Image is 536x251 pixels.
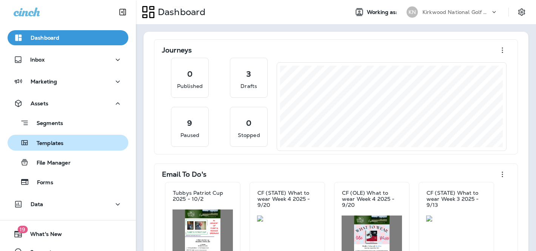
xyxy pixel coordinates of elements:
p: Segments [29,120,63,128]
button: File Manager [8,154,128,170]
button: 19What's New [8,226,128,242]
button: Data [8,197,128,212]
p: CF (OLE) What to wear Week 4 2025 - 9/20 [342,190,402,208]
span: What's New [23,231,62,240]
img: eb00598e-5aad-4039-ae96-137d57211012.jpg [257,216,317,222]
p: 0 [187,70,193,78]
p: Published [177,82,203,90]
p: Kirkwood National Golf Club [422,9,490,15]
button: Templates [8,135,128,151]
p: 3 [246,70,251,78]
p: Data [31,201,43,207]
span: 19 [17,226,28,233]
p: Assets [31,100,48,106]
p: Paused [180,131,200,139]
p: 9 [187,119,192,127]
p: Tubbys Patriot Cup 2025 - 10/2 [173,190,233,202]
p: Dashboard [31,35,59,41]
p: Drafts [240,82,257,90]
button: Marketing [8,74,128,89]
button: Dashboard [8,30,128,45]
p: Templates [29,140,63,147]
p: Email To Do's [162,171,206,178]
p: Dashboard [155,6,205,18]
button: Assets [8,96,128,111]
p: Stopped [238,131,260,139]
p: 0 [246,119,251,127]
button: Forms [8,174,128,190]
p: Journeys [162,46,192,54]
p: Marketing [31,79,57,85]
p: File Manager [29,160,71,167]
p: Inbox [30,57,45,63]
button: Inbox [8,52,128,67]
span: Working as: [367,9,399,15]
p: CF (STATE) What to wear Week 3 2025 - 9/13 [427,190,486,208]
div: KN [407,6,418,18]
button: Segments [8,115,128,131]
button: Collapse Sidebar [112,5,133,20]
p: Forms [29,179,53,186]
img: d03075df-65e2-44e0-ace0-4f887db059e9.jpg [426,216,487,222]
button: Settings [515,5,528,19]
p: CF (STATE) What to wear Week 4 2025 - 9/20 [257,190,317,208]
